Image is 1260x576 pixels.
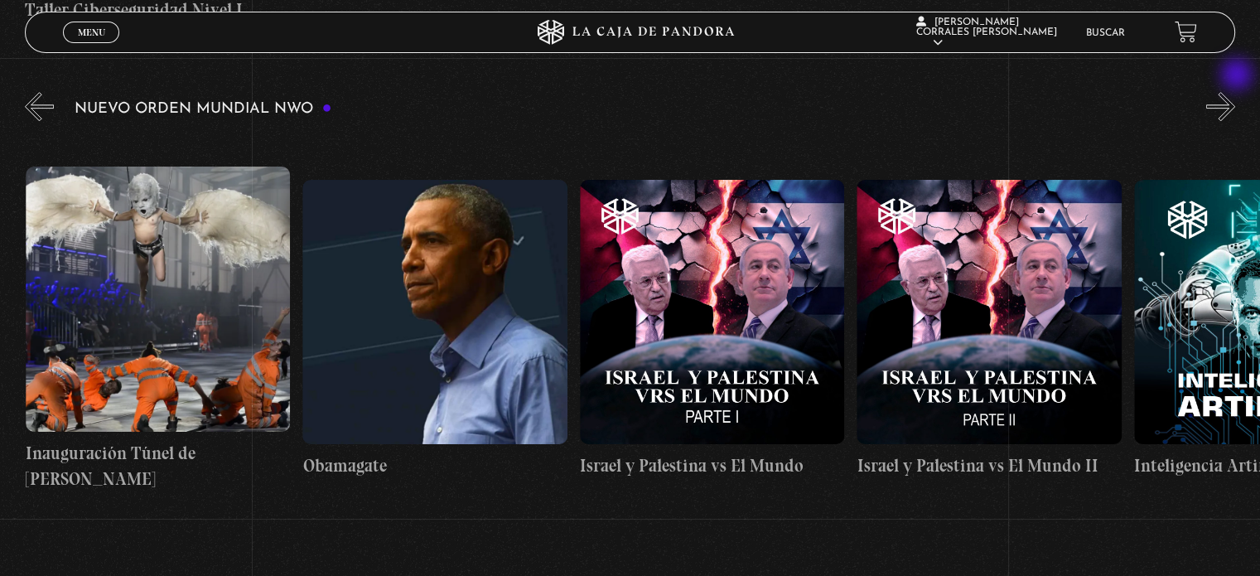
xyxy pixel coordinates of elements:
[302,453,567,479] h4: Obamagate
[916,17,1057,48] span: [PERSON_NAME] Corrales [PERSON_NAME]
[302,133,567,525] a: Obamagate
[1086,28,1125,38] a: Buscar
[857,453,1121,479] h4: Israel y Palestina vs El Mundo II
[580,453,844,479] h4: Israel y Palestina vs El Mundo
[78,27,105,37] span: Menu
[1206,92,1235,121] button: Next
[857,133,1121,525] a: Israel y Palestina vs El Mundo II
[26,440,290,492] h4: Inauguración Túnel de [PERSON_NAME]
[1175,21,1197,43] a: View your shopping cart
[25,92,54,121] button: Previous
[72,41,111,53] span: Cerrar
[26,133,290,525] a: Inauguración Túnel de [PERSON_NAME]
[580,133,844,525] a: Israel y Palestina vs El Mundo
[75,101,331,117] h3: Nuevo Orden Mundial NWO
